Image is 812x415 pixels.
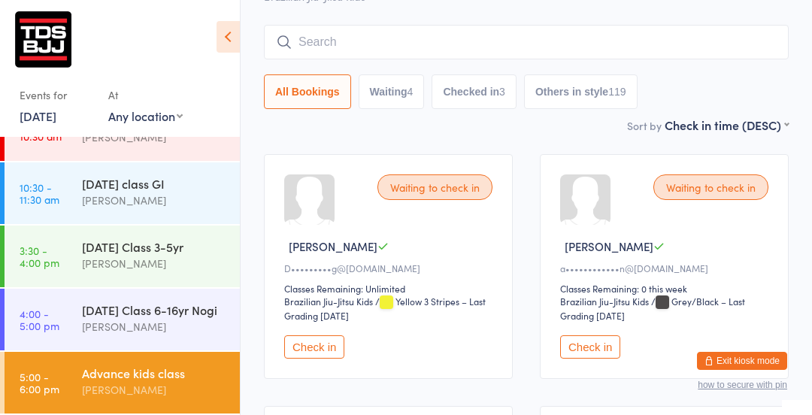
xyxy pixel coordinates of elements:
span: [PERSON_NAME] [565,238,653,254]
div: [PERSON_NAME] [82,192,227,209]
button: All Bookings [264,74,351,109]
div: Waiting to check in [377,174,492,200]
div: Any location [108,108,183,124]
div: At [108,83,183,108]
time: 10:30 - 11:30 am [20,181,59,205]
a: 3:30 -4:00 pm[DATE] Class 3-5yr[PERSON_NAME] [5,226,240,287]
time: 3:30 - 4:00 pm [20,244,59,268]
div: Waiting to check in [653,174,768,200]
button: Others in style119 [524,74,638,109]
div: Classes Remaining: Unlimited [284,282,497,295]
span: [PERSON_NAME] [289,238,377,254]
div: [PERSON_NAME] [82,381,227,398]
div: [PERSON_NAME] [82,129,227,146]
div: Check in time (DESC) [665,117,789,133]
button: Check in [560,335,620,359]
div: 3 [499,86,505,98]
div: [PERSON_NAME] [82,255,227,272]
div: Advance kids class [82,365,227,381]
div: [DATE] Class 6-16yr Nogi [82,301,227,318]
button: Checked in3 [432,74,517,109]
div: Brazilian Jiu-Jitsu Kids [284,295,373,307]
button: Check in [284,335,344,359]
div: Classes Remaining: 0 this week [560,282,773,295]
a: [DATE] [20,108,56,124]
time: 5:00 - 6:00 pm [20,371,59,395]
div: Events for [20,83,93,108]
time: 4:00 - 5:00 pm [20,307,59,332]
div: D•••••••••g@[DOMAIN_NAME] [284,262,497,274]
a: 5:00 -6:00 pmAdvance kids class[PERSON_NAME] [5,352,240,413]
div: [PERSON_NAME] [82,318,227,335]
a: 4:00 -5:00 pm[DATE] Class 6-16yr Nogi[PERSON_NAME] [5,289,240,350]
a: 10:30 -11:30 am[DATE] class GI[PERSON_NAME] [5,162,240,224]
div: 4 [408,86,414,98]
input: Search [264,25,789,59]
div: 119 [608,86,626,98]
div: [DATE] Class 3-5yr [82,238,227,255]
button: Exit kiosk mode [697,352,787,370]
button: how to secure with pin [698,380,787,390]
div: a••••••••••••n@[DOMAIN_NAME] [560,262,773,274]
img: gary-porter-tds-bjj [15,11,71,68]
div: Brazilian Jiu-Jitsu Kids [560,295,649,307]
div: [DATE] class GI [82,175,227,192]
time: 9:30 - 10:30 am [20,118,62,142]
label: Sort by [627,118,662,133]
button: Waiting4 [359,74,425,109]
